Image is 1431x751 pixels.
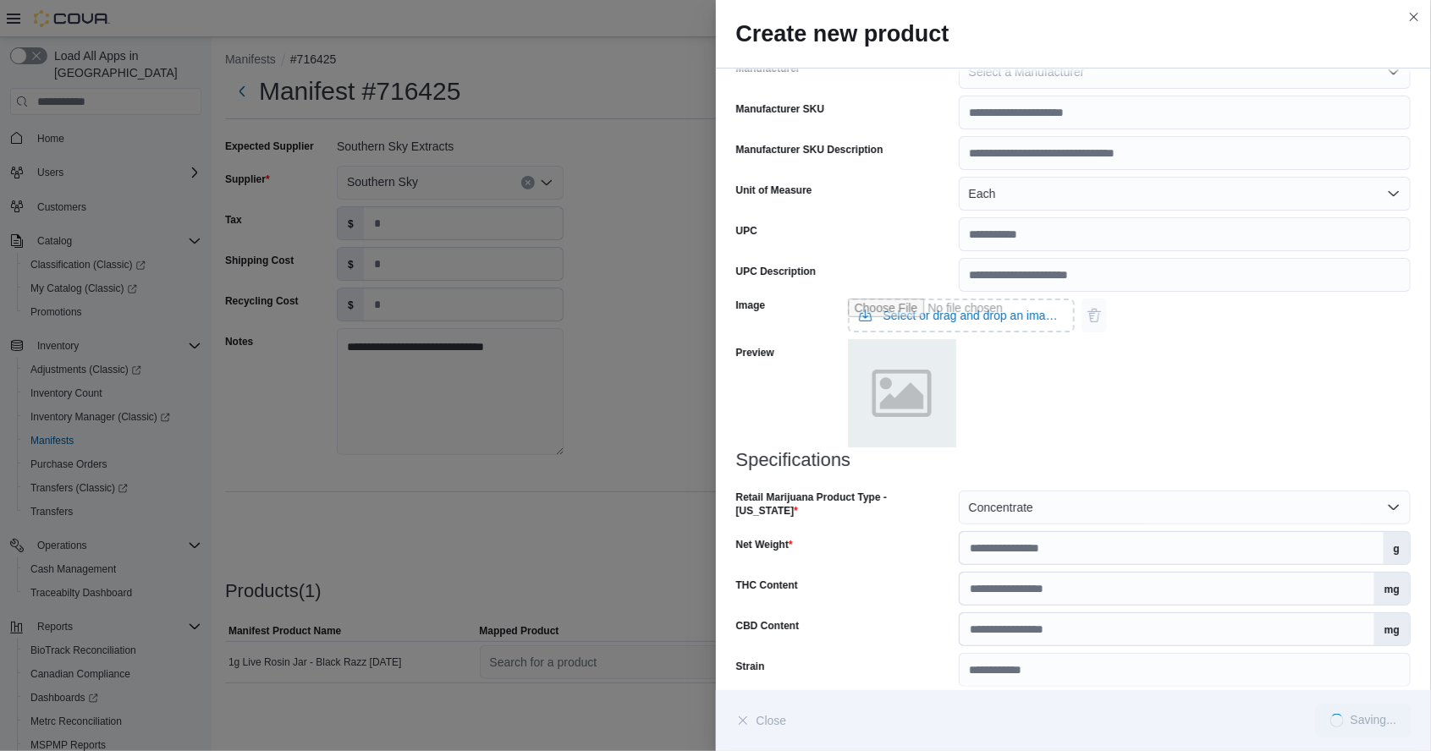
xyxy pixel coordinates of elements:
label: Preview [736,346,774,359]
label: mg [1374,613,1410,645]
h2: Create new product [736,20,1412,47]
button: Concentrate [959,491,1411,524]
button: LoadingSaving... [1316,704,1411,737]
button: Close this dialog [1404,7,1424,27]
div: Saving... [1351,714,1396,727]
button: Close [736,704,787,737]
label: Manufacturer SKU [736,102,825,116]
label: Retail Marijuana Product Type - [US_STATE] [736,491,952,518]
img: placeholder.png [848,339,956,447]
label: Unit of Measure [736,184,812,197]
label: THC Content [736,578,798,592]
label: CBD Content [736,619,800,633]
label: g [1384,532,1410,564]
button: Each [959,177,1411,211]
h3: Specifications [736,450,1412,470]
span: Close [757,712,787,729]
label: UPC [736,224,757,238]
span: Select a Manufacturer [969,65,1085,79]
label: Strain [736,660,765,673]
label: UPC Description [736,265,817,278]
button: Select a Manufacturer [959,55,1411,89]
label: mg [1374,573,1410,605]
label: Image [736,299,766,312]
input: Use aria labels when no actual label is in use [848,299,1075,332]
label: Net Weight [736,538,793,551]
label: Manufacturer SKU Description [736,143,883,156]
label: Manufacturer [736,62,801,75]
span: Loading [1330,714,1344,727]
